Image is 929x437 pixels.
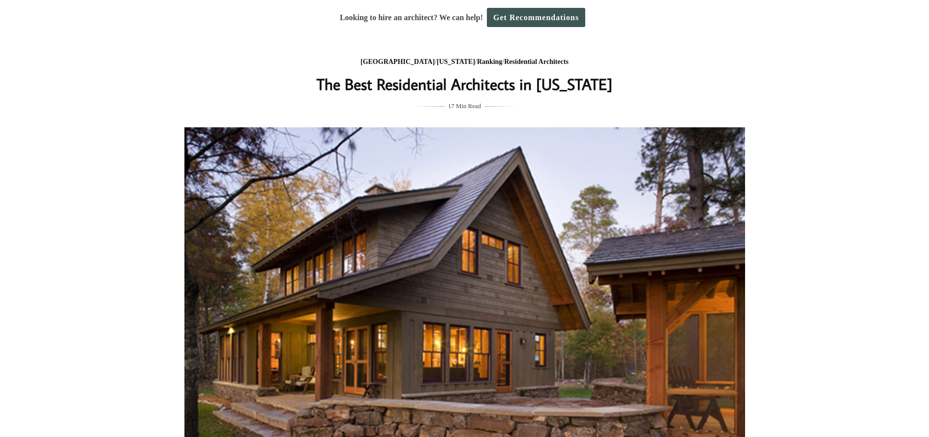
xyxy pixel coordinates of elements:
a: Residential Architects [504,58,569,65]
a: Get Recommendations [487,8,585,27]
a: [GEOGRAPHIC_DATA] [360,58,435,65]
a: [US_STATE] [437,58,475,65]
a: Ranking [477,58,502,65]
h1: The Best Residential Architects in [US_STATE] [269,72,661,96]
span: 17 Min Read [448,101,481,112]
div: / / / [269,56,661,68]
